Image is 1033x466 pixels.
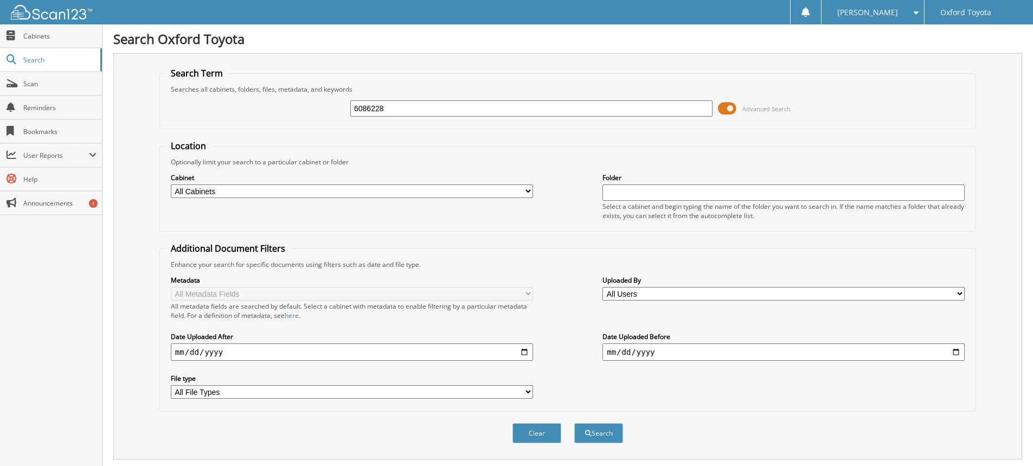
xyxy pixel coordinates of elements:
[602,332,965,341] label: Date Uploaded Before
[23,199,97,208] span: Announcements
[837,9,898,16] span: [PERSON_NAME]
[23,103,97,112] span: Reminders
[171,374,533,383] label: File type
[165,242,291,254] legend: Additional Document Filters
[165,260,970,269] div: Enhance your search for specific documents using filters such as date and file type.
[165,67,228,79] legend: Search Term
[89,199,98,208] div: 1
[113,30,1022,48] h1: Search Oxford Toyota
[23,55,95,65] span: Search
[23,31,97,41] span: Cabinets
[742,105,791,113] span: Advanced Search
[23,79,97,88] span: Scan
[602,343,965,361] input: end
[23,151,89,160] span: User Reports
[285,311,299,320] a: here
[11,5,92,20] img: scan123-logo-white.svg
[171,173,533,182] label: Cabinet
[171,302,533,320] div: All metadata fields are searched by default. Select a cabinet with metadata to enable filtering b...
[171,332,533,341] label: Date Uploaded After
[165,140,211,152] legend: Location
[165,85,970,94] div: Searches all cabinets, folders, files, metadata, and keywords
[940,9,991,16] span: Oxford Toyota
[23,175,97,184] span: Help
[512,423,561,443] button: Clear
[171,276,533,285] label: Metadata
[602,202,965,220] div: Select a cabinet and begin typing the name of the folder you want to search in. If the name match...
[574,423,623,443] button: Search
[23,127,97,136] span: Bookmarks
[602,276,965,285] label: Uploaded By
[165,157,970,167] div: Optionally limit your search to a particular cabinet or folder
[171,343,533,361] input: start
[602,173,965,182] label: Folder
